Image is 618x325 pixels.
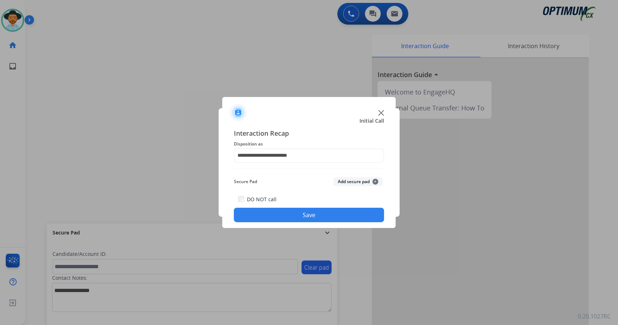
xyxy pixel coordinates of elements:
span: + [373,179,378,185]
img: contactIcon [230,104,247,121]
span: Interaction Recap [234,128,384,140]
button: Add secure pad+ [333,177,383,186]
span: Secure Pad [234,177,257,186]
span: Disposition as [234,140,384,148]
span: Initial Call [360,117,384,124]
button: Save [234,208,384,222]
label: DO NOT call [247,196,277,203]
p: 0.20.1027RC [578,312,611,321]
